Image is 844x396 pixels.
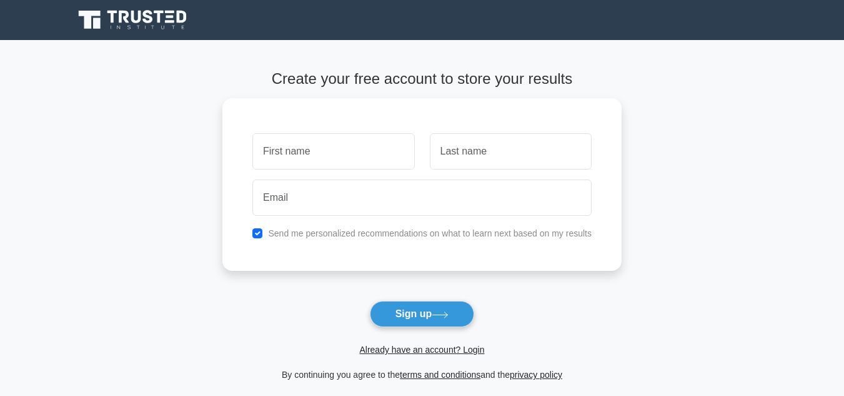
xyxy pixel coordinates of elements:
button: Sign up [370,301,475,327]
a: privacy policy [510,370,562,380]
input: First name [252,133,414,170]
input: Last name [430,133,592,170]
div: By continuing you agree to the and the [215,367,629,382]
label: Send me personalized recommendations on what to learn next based on my results [268,228,592,238]
input: Email [252,180,592,216]
h4: Create your free account to store your results [222,70,622,88]
a: Already have an account? Login [359,345,484,355]
a: terms and conditions [400,370,480,380]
